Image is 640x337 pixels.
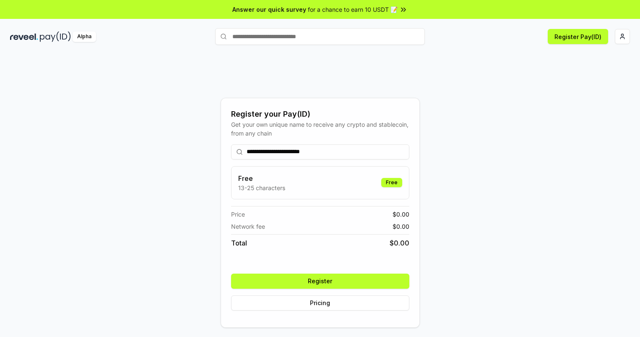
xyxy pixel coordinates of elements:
[231,222,265,231] span: Network fee
[231,274,409,289] button: Register
[381,178,402,187] div: Free
[308,5,398,14] span: for a chance to earn 10 USDT 📝
[548,29,608,44] button: Register Pay(ID)
[238,173,285,183] h3: Free
[231,238,247,248] span: Total
[231,108,409,120] div: Register your Pay(ID)
[231,120,409,138] div: Get your own unique name to receive any crypto and stablecoin, from any chain
[232,5,306,14] span: Answer our quick survey
[393,210,409,219] span: $ 0.00
[231,295,409,311] button: Pricing
[393,222,409,231] span: $ 0.00
[10,31,38,42] img: reveel_dark
[390,238,409,248] span: $ 0.00
[231,210,245,219] span: Price
[73,31,96,42] div: Alpha
[40,31,71,42] img: pay_id
[238,183,285,192] p: 13-25 characters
